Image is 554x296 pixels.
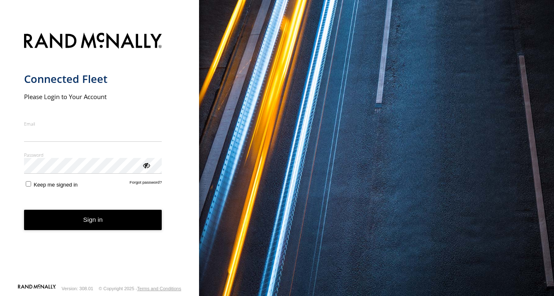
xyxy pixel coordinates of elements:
h1: Connected Fleet [24,72,162,86]
span: Keep me signed in [34,182,78,188]
form: main [24,28,175,284]
div: © Copyright 2025 - [99,286,181,291]
a: Forgot password? [130,180,162,188]
label: Password [24,152,162,158]
img: Rand McNally [24,31,162,52]
div: Version: 308.01 [62,286,93,291]
a: Visit our Website [18,284,56,293]
input: Keep me signed in [26,181,31,187]
h2: Please Login to Your Account [24,92,162,101]
button: Sign in [24,210,162,230]
a: Terms and Conditions [137,286,181,291]
label: Email [24,121,162,127]
div: ViewPassword [142,161,150,169]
